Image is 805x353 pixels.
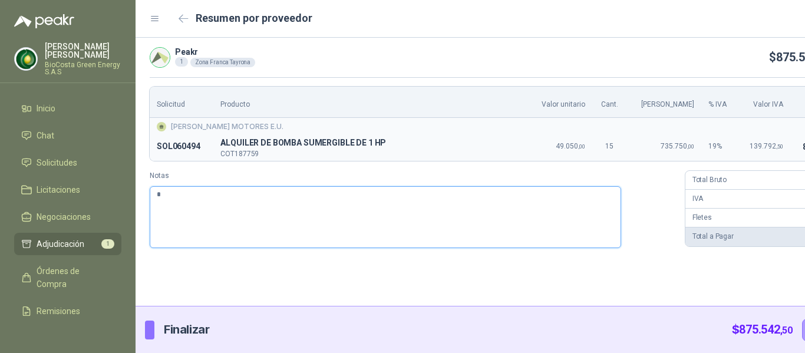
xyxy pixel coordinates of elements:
a: Licitaciones [14,179,121,201]
p: $ [732,321,793,339]
img: Company Logo [15,48,37,70]
label: Notas [150,170,675,182]
td: 15 [592,133,627,161]
th: Valor unitario [528,87,592,118]
p: COT187759 [220,150,521,157]
span: 1 [101,239,114,249]
span: Licitaciones [37,183,80,196]
span: ,50 [776,143,783,150]
img: Logo peakr [14,14,74,28]
span: 49.050 [556,142,585,150]
p: BioCosta Green Energy S.A.S [45,61,121,75]
p: Total Bruto [692,174,727,186]
a: Inicio [14,97,121,120]
span: ,50 [780,325,793,336]
span: Remisiones [37,305,80,318]
span: Adjudicación [37,237,84,250]
a: Chat [14,124,121,147]
th: Producto [213,87,528,118]
h2: Resumen por proveedor [196,10,312,27]
span: ALQUILER DE BOMBA SUMERGIBLE DE 1 HP [220,136,521,150]
span: 139.792 [750,142,783,150]
p: A [220,136,521,150]
p: [PERSON_NAME] [PERSON_NAME] [45,42,121,59]
a: Remisiones [14,300,121,322]
span: Negociaciones [37,210,91,223]
th: Solicitud [150,87,213,118]
a: Órdenes de Compra [14,260,121,295]
p: SOL060494 [157,140,206,154]
div: Zona Franca Tayrona [190,58,255,67]
p: Finalizar [164,321,209,339]
th: % IVA [701,87,737,118]
span: Inicio [37,102,55,115]
div: 1 [175,57,188,67]
span: Órdenes de Compra [37,265,110,291]
p: Fletes [692,212,712,223]
p: Total a Pagar [692,231,734,242]
a: Adjudicación1 [14,233,121,255]
span: 875.542 [739,322,793,336]
th: Cant. [592,87,627,118]
td: 19 % [701,133,737,161]
p: IVA [692,193,704,204]
span: Solicitudes [37,156,77,169]
p: Peakr [175,48,255,56]
img: Company Logo [150,48,170,67]
a: Solicitudes [14,151,121,174]
a: Negociaciones [14,206,121,228]
span: ,00 [687,143,694,150]
th: Valor IVA [737,87,790,118]
span: ,00 [578,143,585,150]
span: 735.750 [661,142,694,150]
th: [PERSON_NAME] [626,87,701,118]
span: Chat [37,129,54,142]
